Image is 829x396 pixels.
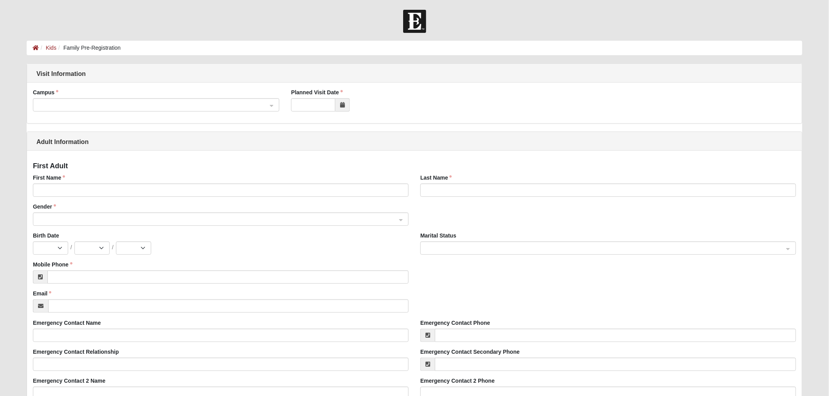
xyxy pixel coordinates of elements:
[33,203,56,211] label: Gender
[33,261,72,268] label: Mobile Phone
[403,10,426,33] img: Church of Eleven22 Logo
[27,70,802,77] h1: Visit Information
[33,174,65,182] label: First Name
[291,88,343,96] label: Planned Visit Date
[420,348,520,356] label: Emergency Contact Secondary Phone
[112,243,114,251] span: /
[33,377,105,385] label: Emergency Contact 2 Name
[420,377,495,385] label: Emergency Contact 2 Phone
[33,348,119,356] label: Emergency Contact Relationship
[46,45,56,51] a: Kids
[33,88,58,96] label: Campus
[420,232,456,239] label: Marital Status
[33,319,101,327] label: Emergency Contact Name
[33,232,59,239] label: Birth Date
[420,319,490,327] label: Emergency Contact Phone
[71,243,72,251] span: /
[56,44,121,52] li: Family Pre-Registration
[33,290,51,297] label: Email
[27,138,802,146] h1: Adult Information
[33,162,796,171] h4: First Adult
[420,174,452,182] label: Last Name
